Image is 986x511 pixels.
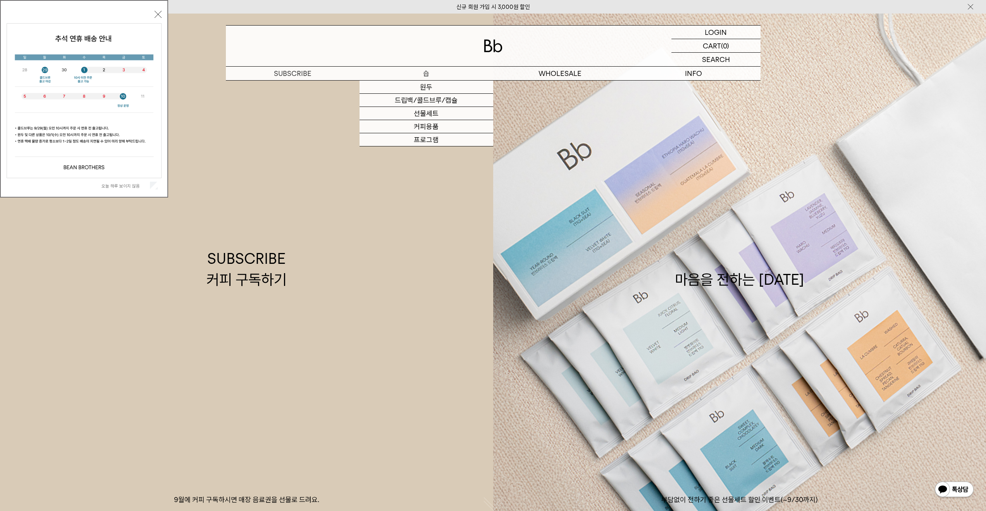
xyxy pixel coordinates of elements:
[934,481,974,499] img: 카카오톡 채널 1:1 채팅 버튼
[360,107,493,120] a: 선물세트
[360,94,493,107] a: 드립백/콜드브루/캡슐
[155,11,162,18] button: 닫기
[360,120,493,133] a: 커피용품
[206,248,287,289] div: SUBSCRIBE 커피 구독하기
[627,67,761,80] p: INFO
[702,53,730,66] p: SEARCH
[671,39,761,53] a: CART (0)
[7,24,161,178] img: 5e4d662c6b1424087153c0055ceb1a13_140731.jpg
[493,67,627,80] p: WHOLESALE
[675,248,804,289] div: 마음을 전하는 [DATE]
[703,39,721,52] p: CART
[721,39,729,52] p: (0)
[671,26,761,39] a: LOGIN
[226,67,360,80] a: SUBSCRIBE
[705,26,727,39] p: LOGIN
[360,133,493,146] a: 프로그램
[456,3,530,10] a: 신규 회원 가입 시 3,000원 할인
[484,40,502,52] img: 로고
[102,183,148,189] label: 오늘 하루 보이지 않음
[360,67,493,80] a: 숍
[360,81,493,94] a: 원두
